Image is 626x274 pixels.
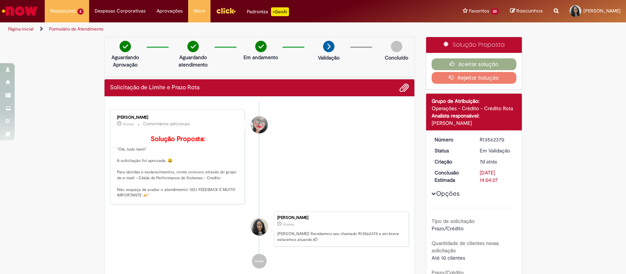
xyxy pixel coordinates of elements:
dt: Conclusão Estimada [429,169,474,184]
b: Quantidade de clientes nessa solicitação [432,240,499,254]
b: Tipo de solicitação [432,218,475,224]
div: 24/09/2025 11:04:22 [480,158,514,165]
span: 7d atrás [283,222,294,227]
img: click_logo_yellow_360x200.png [216,5,236,16]
p: Em andamento [244,54,278,61]
p: Aguardando atendimento [175,54,211,68]
dt: Status [429,147,474,154]
span: 2 [77,8,84,15]
h2: Solicitação de Limite e Prazo Rota Histórico de tíquete [110,84,199,91]
div: Operações - Crédito - Crédito Rota [432,105,516,112]
span: 7d atrás [480,158,497,165]
span: [PERSON_NAME] [583,8,620,14]
span: More [194,7,205,15]
div: Franciele Fernanda Melo dos Santos [251,116,268,133]
button: Rejeitar Solução [432,72,516,84]
button: Aceitar solução [432,58,516,70]
div: Victoria Ribeiro Vergilio [251,219,268,235]
div: Grupo de Atribuição: [432,97,516,105]
dt: Número [429,136,474,143]
time: 24/09/2025 17:03:27 [122,122,134,126]
span: 20 [491,8,499,15]
div: Em Validação [480,147,514,154]
small: Comentários adicionais [143,121,190,127]
img: check-circle-green.png [187,41,199,52]
div: [PERSON_NAME] [117,115,239,120]
p: Concluído [385,54,408,61]
div: [PERSON_NAME] [277,216,405,220]
div: R13562370 [480,136,514,143]
div: Padroniza [247,7,289,16]
div: [DATE] 14:04:27 [480,169,514,184]
span: Rascunhos [516,7,543,14]
b: Solução Proposta: [151,135,205,143]
span: Prazo/Crédito [432,225,464,232]
img: ServiceNow [1,4,39,18]
img: img-circle-grey.png [391,41,402,52]
button: Adicionar anexos [399,83,409,93]
dt: Criação [429,158,474,165]
span: Despesas Corporativas [95,7,146,15]
p: Aguardando Aprovação [107,54,143,68]
span: 7d atrás [122,122,134,126]
span: Requisições [50,7,76,15]
span: Até 10 clientes [432,255,465,261]
span: Favoritos [469,7,489,15]
a: Rascunhos [510,8,543,15]
li: Victoria Ribeiro Vergilio [110,212,409,247]
ul: Trilhas de página [6,22,412,36]
p: Validação [318,54,340,61]
div: [PERSON_NAME] [432,119,516,127]
img: check-circle-green.png [120,41,131,52]
div: Analista responsável: [432,112,516,119]
time: 24/09/2025 11:04:22 [283,222,294,227]
div: Solução Proposta [426,37,522,53]
p: "Olá, tudo bem? A solicitação foi aprovada. 😀 Para dúvidas e esclarecimentos, conte conosco atrav... [117,136,239,198]
span: Aprovações [157,7,183,15]
p: +GenAi [271,7,289,16]
time: 24/09/2025 11:04:22 [480,158,497,165]
a: Formulário de Atendimento [49,26,103,32]
img: arrow-next.png [323,41,334,52]
p: [PERSON_NAME]! Recebemos seu chamado R13562370 e em breve estaremos atuando. [277,231,405,242]
a: Página inicial [8,26,33,32]
img: check-circle-green.png [255,41,267,52]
